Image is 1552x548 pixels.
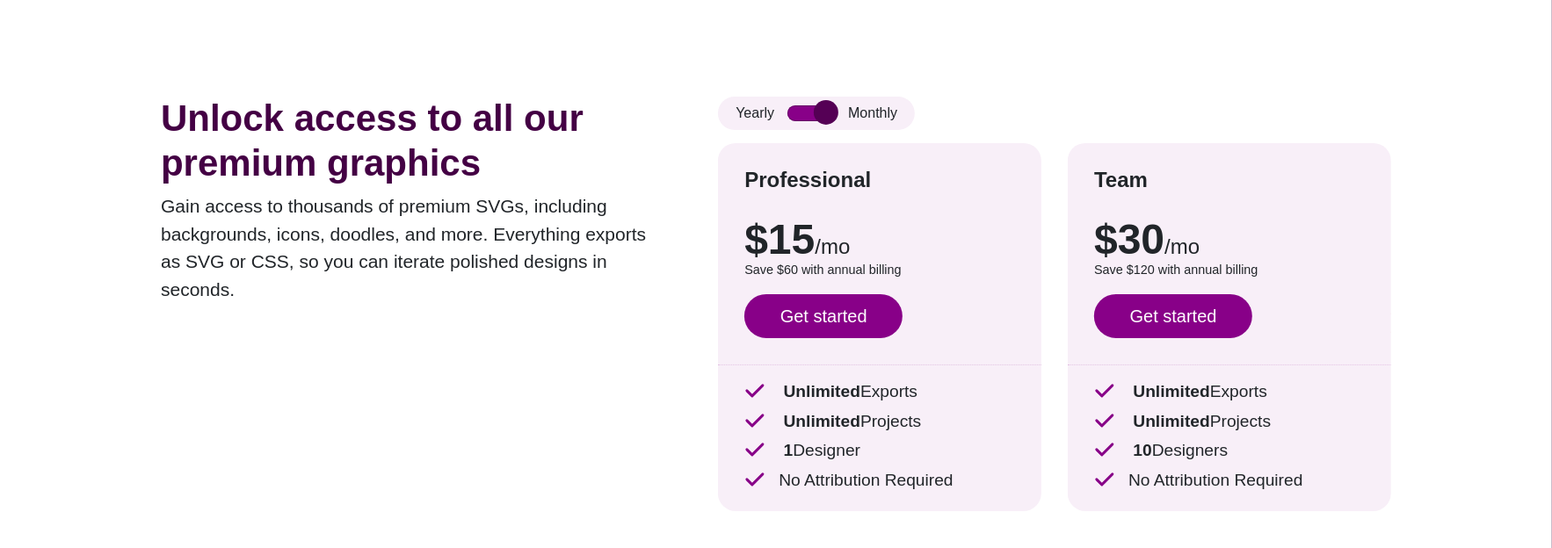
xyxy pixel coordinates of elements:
p: Save $60 with annual billing [744,261,1015,280]
strong: Unlimited [784,382,860,400]
strong: Team [1094,168,1148,191]
div: Yearly Monthly [718,97,915,130]
p: No Attribution Required [744,468,1015,494]
a: Get started [744,294,903,338]
p: Gain access to thousands of premium SVGs, including backgrounds, icons, doodles, and more. Everyt... [161,192,665,303]
p: $15 [744,219,1015,261]
strong: Unlimited [784,412,860,430]
p: Exports [744,379,1015,405]
p: Exports [1094,379,1365,405]
p: Projects [1094,409,1365,435]
strong: 10 [1133,441,1151,459]
p: Designer [744,438,1015,464]
p: Designers [1094,438,1365,464]
span: /mo [815,234,850,258]
p: Projects [744,409,1015,435]
strong: Unlimited [1133,412,1209,430]
p: No Attribution Required [1094,468,1365,494]
span: /mo [1164,234,1200,258]
p: Save $120 with annual billing [1094,261,1365,280]
p: $30 [1094,219,1365,261]
h1: Unlock access to all our premium graphics [161,97,665,185]
strong: Professional [744,168,871,191]
strong: 1 [784,441,794,459]
strong: Unlimited [1133,382,1209,400]
a: Get started [1094,294,1252,338]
